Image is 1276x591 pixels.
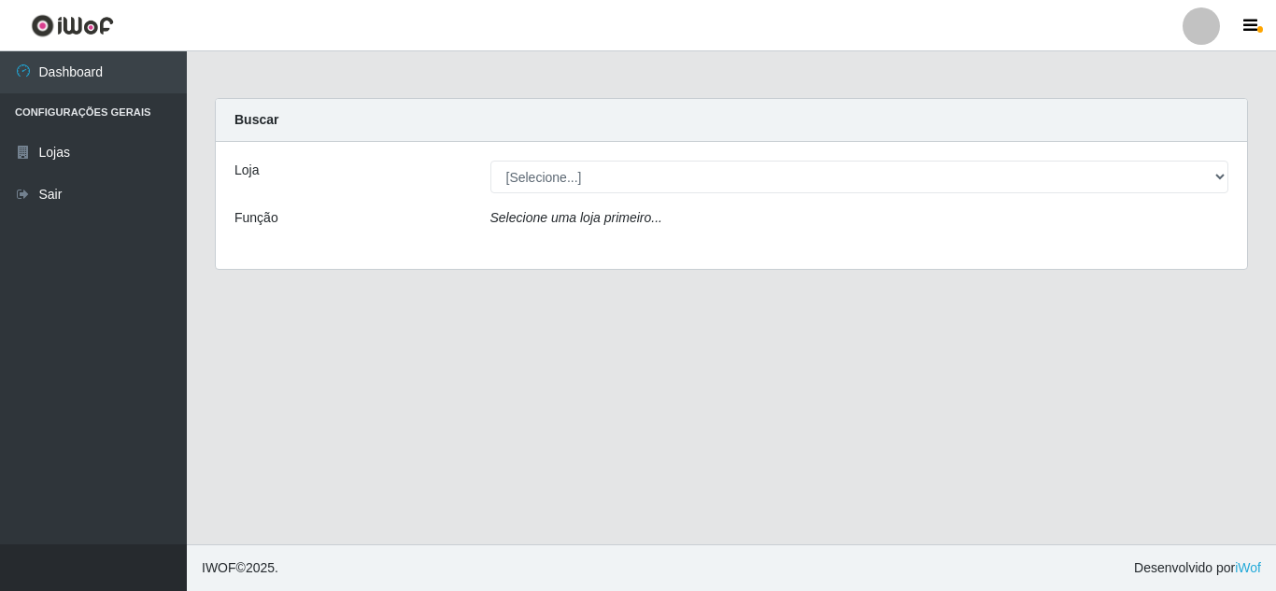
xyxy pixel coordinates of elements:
[234,161,259,180] label: Loja
[202,560,236,575] span: IWOF
[31,14,114,37] img: CoreUI Logo
[234,208,278,228] label: Função
[490,210,662,225] i: Selecione uma loja primeiro...
[234,112,278,127] strong: Buscar
[202,558,278,578] span: © 2025 .
[1134,558,1261,578] span: Desenvolvido por
[1235,560,1261,575] a: iWof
